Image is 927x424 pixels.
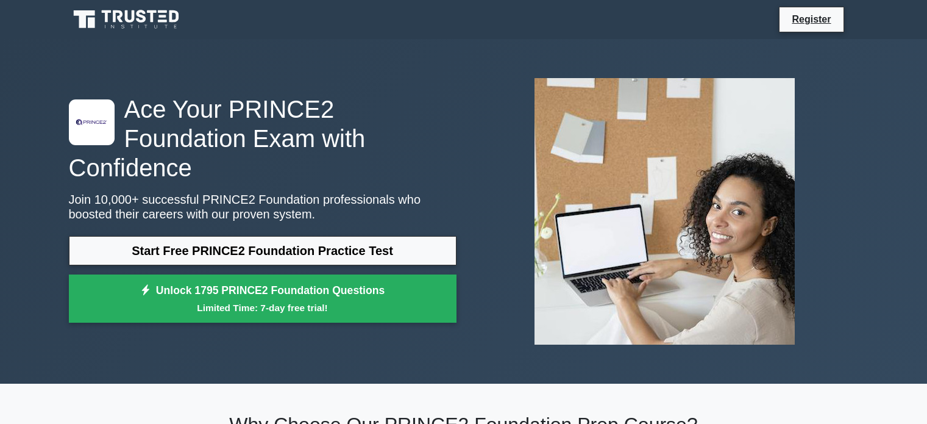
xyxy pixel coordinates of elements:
a: Register [784,12,838,27]
a: Start Free PRINCE2 Foundation Practice Test [69,236,456,265]
small: Limited Time: 7-day free trial! [84,301,441,315]
a: Unlock 1795 PRINCE2 Foundation QuestionsLimited Time: 7-day free trial! [69,275,456,323]
p: Join 10,000+ successful PRINCE2 Foundation professionals who boosted their careers with our prove... [69,192,456,221]
h1: Ace Your PRINCE2 Foundation Exam with Confidence [69,95,456,182]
